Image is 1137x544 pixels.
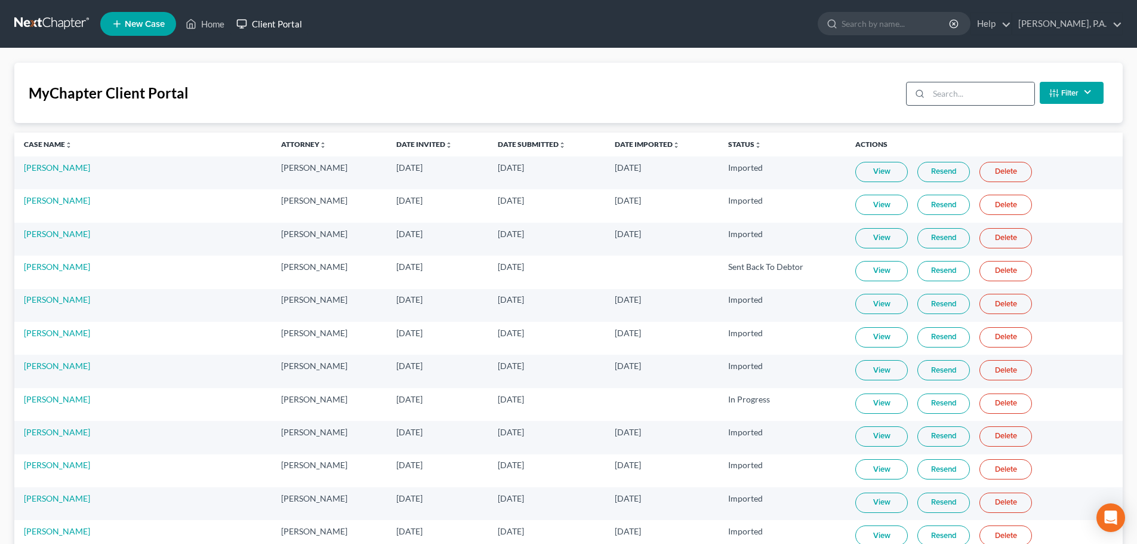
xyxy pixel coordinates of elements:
[979,459,1032,480] a: Delete
[979,228,1032,248] a: Delete
[979,327,1032,348] a: Delete
[979,394,1032,414] a: Delete
[855,426,908,447] a: View
[979,426,1032,447] a: Delete
[615,460,641,470] span: [DATE]
[979,261,1032,281] a: Delete
[1096,503,1125,532] div: Open Intercom Messenger
[396,262,423,272] span: [DATE]
[719,189,846,222] td: Imported
[842,13,951,35] input: Search by name...
[979,195,1032,215] a: Delete
[24,294,90,305] a: [PERSON_NAME]
[396,195,423,205] span: [DATE]
[917,294,970,314] a: Resend
[917,493,970,513] a: Resend
[24,427,90,437] a: [PERSON_NAME]
[272,487,387,520] td: [PERSON_NAME]
[230,13,308,35] a: Client Portal
[719,256,846,288] td: Sent Back To Debtor
[24,140,72,149] a: Case Nameunfold_more
[719,487,846,520] td: Imported
[971,13,1011,35] a: Help
[24,162,90,173] a: [PERSON_NAME]
[615,195,641,205] span: [DATE]
[29,84,189,103] div: MyChapter Client Portal
[615,493,641,503] span: [DATE]
[396,140,452,149] a: Date Invitedunfold_more
[979,360,1032,380] a: Delete
[445,142,452,149] i: unfold_more
[917,228,970,248] a: Resend
[281,140,326,149] a: Attorneyunfold_more
[1012,13,1122,35] a: [PERSON_NAME], P.A.
[24,262,90,272] a: [PERSON_NAME]
[498,460,524,470] span: [DATE]
[125,20,165,29] span: New Case
[615,361,641,371] span: [DATE]
[855,162,908,182] a: View
[615,162,641,173] span: [DATE]
[180,13,230,35] a: Home
[719,289,846,322] td: Imported
[24,493,90,503] a: [PERSON_NAME]
[846,133,1123,156] th: Actions
[615,427,641,437] span: [DATE]
[396,361,423,371] span: [DATE]
[673,142,680,149] i: unfold_more
[272,223,387,256] td: [PERSON_NAME]
[65,142,72,149] i: unfold_more
[615,526,641,536] span: [DATE]
[917,261,970,281] a: Resend
[615,328,641,338] span: [DATE]
[855,228,908,248] a: View
[979,162,1032,182] a: Delete
[396,394,423,404] span: [DATE]
[855,394,908,414] a: View
[396,229,423,239] span: [DATE]
[559,142,566,149] i: unfold_more
[24,328,90,338] a: [PERSON_NAME]
[272,355,387,388] td: [PERSON_NAME]
[929,82,1034,105] input: Search...
[917,394,970,414] a: Resend
[498,361,524,371] span: [DATE]
[615,229,641,239] span: [DATE]
[24,526,90,536] a: [PERSON_NAME]
[719,355,846,388] td: Imported
[24,195,90,205] a: [PERSON_NAME]
[498,162,524,173] span: [DATE]
[319,142,326,149] i: unfold_more
[24,229,90,239] a: [PERSON_NAME]
[498,294,524,305] span: [DATE]
[719,223,846,256] td: Imported
[855,294,908,314] a: View
[498,427,524,437] span: [DATE]
[272,322,387,355] td: [PERSON_NAME]
[855,261,908,281] a: View
[855,493,908,513] a: View
[917,162,970,182] a: Resend
[24,460,90,470] a: [PERSON_NAME]
[396,294,423,305] span: [DATE]
[498,140,566,149] a: Date Submittedunfold_more
[728,140,762,149] a: Statusunfold_more
[24,361,90,371] a: [PERSON_NAME]
[855,459,908,480] a: View
[917,360,970,380] a: Resend
[498,229,524,239] span: [DATE]
[498,394,524,404] span: [DATE]
[396,526,423,536] span: [DATE]
[917,426,970,447] a: Resend
[396,328,423,338] span: [DATE]
[272,189,387,222] td: [PERSON_NAME]
[396,493,423,503] span: [DATE]
[979,493,1032,513] a: Delete
[396,460,423,470] span: [DATE]
[855,327,908,348] a: View
[615,140,680,149] a: Date Importedunfold_more
[272,156,387,189] td: [PERSON_NAME]
[272,454,387,487] td: [PERSON_NAME]
[272,388,387,421] td: [PERSON_NAME]
[855,360,908,380] a: View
